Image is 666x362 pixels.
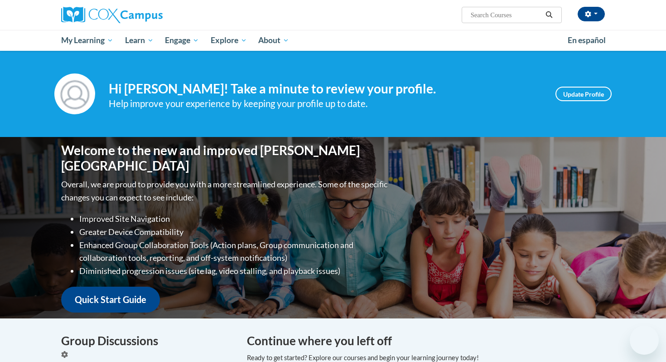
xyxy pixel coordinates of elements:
[253,30,295,51] a: About
[79,225,390,239] li: Greater Device Compatibility
[79,239,390,265] li: Enhanced Group Collaboration Tools (Action plans, Group communication and collaboration tools, re...
[109,81,542,97] h4: Hi [PERSON_NAME]! Take a minute to review your profile.
[61,287,160,313] a: Quick Start Guide
[79,264,390,278] li: Diminished progression issues (site lag, video stalling, and playback issues)
[55,30,119,51] a: My Learning
[54,73,95,114] img: Profile Image
[562,31,612,50] a: En español
[61,143,390,173] h1: Welcome to the new and improved [PERSON_NAME][GEOGRAPHIC_DATA]
[61,178,390,204] p: Overall, we are proud to provide you with a more streamlined experience. Some of the specific cha...
[568,35,606,45] span: En español
[61,35,113,46] span: My Learning
[48,30,618,51] div: Main menu
[61,332,233,350] h4: Group Discussions
[109,96,542,111] div: Help improve your experience by keeping your profile up to date.
[61,7,163,23] img: Cox Campus
[165,35,199,46] span: Engage
[211,35,247,46] span: Explore
[470,10,542,20] input: Search Courses
[159,30,205,51] a: Engage
[205,30,253,51] a: Explore
[79,212,390,225] li: Improved Site Navigation
[258,35,289,46] span: About
[542,10,556,20] button: Search
[630,326,659,355] iframe: Button to launch messaging window
[119,30,159,51] a: Learn
[61,7,233,23] a: Cox Campus
[247,332,605,350] h4: Continue where you left off
[125,35,154,46] span: Learn
[555,87,612,101] a: Update Profile
[578,7,605,21] button: Account Settings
